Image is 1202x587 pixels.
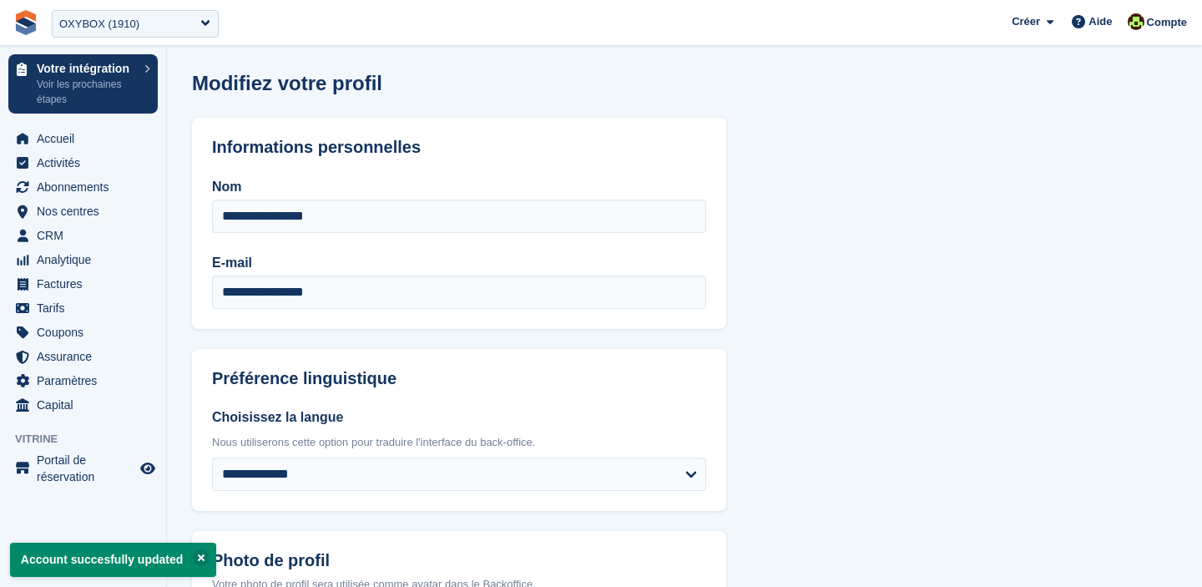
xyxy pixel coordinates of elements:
a: menu [8,151,158,175]
span: CRM [37,224,137,247]
h2: Informations personnelles [212,138,706,157]
a: menu [8,321,158,344]
a: Boutique d'aperçu [138,458,158,478]
span: Coupons [37,321,137,344]
a: menu [8,127,158,150]
a: menu [8,272,158,296]
div: OXYBOX (1910) [59,16,139,33]
img: stora-icon-8386f47178a22dfd0bd8f6a31ec36ba5ce8667c1dd55bd0f319d3a0aa187defe.svg [13,10,38,35]
span: Tarifs [37,296,137,320]
span: Nos centres [37,200,137,223]
span: Capital [37,393,137,417]
h2: Préférence linguistique [212,369,706,388]
a: menu [8,200,158,223]
span: Analytique [37,248,137,271]
p: Voir les prochaines étapes [37,77,136,107]
a: menu [8,393,158,417]
a: menu [8,369,158,392]
a: menu [8,345,158,368]
a: menu [8,452,158,485]
span: Factures [37,272,137,296]
a: menu [8,175,158,199]
a: Votre intégration Voir les prochaines étapes [8,54,158,114]
label: E-mail [212,253,706,273]
span: Paramètres [37,369,137,392]
a: menu [8,248,158,271]
span: Accueil [37,127,137,150]
span: Aide [1088,13,1112,30]
span: Créer [1012,13,1040,30]
span: Activités [37,151,137,175]
a: menu [8,224,158,247]
span: Abonnements [37,175,137,199]
span: Assurance [37,345,137,368]
span: Vitrine [15,431,166,448]
img: Catherine Coffey [1128,13,1144,30]
span: Compte [1147,14,1187,31]
label: Choisissez la langue [212,407,706,428]
p: Votre intégration [37,63,136,74]
h1: Modifiez votre profil [192,72,382,94]
p: Account succesfully updated [10,543,216,577]
label: Nom [212,177,706,197]
label: Photo de profil [212,551,706,570]
div: Nous utiliserons cette option pour traduire l'interface du back-office. [212,434,706,451]
a: menu [8,296,158,320]
span: Portail de réservation [37,452,137,485]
